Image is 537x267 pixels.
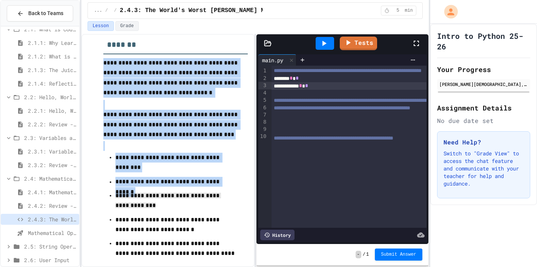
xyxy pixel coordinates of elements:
div: 7 [258,111,268,118]
div: main.py [258,54,296,66]
div: 8 [258,118,268,126]
div: 3 [258,82,268,89]
div: 6 [258,104,268,112]
span: 2.4.3: The World's Worst [PERSON_NAME] Market [28,215,76,223]
span: 2.2.2: Review - Hello, World! [28,120,76,128]
span: 2.3.1: Variables and Data Types [28,147,76,155]
h3: Need Help? [443,138,524,147]
span: 1 [366,252,369,258]
span: 2.3.2: Review - Variables and Data Types [28,161,76,169]
span: 2.4: Mathematical Operators [24,175,76,183]
span: / [114,8,117,14]
button: Grade [115,21,139,31]
div: main.py [258,56,287,64]
h1: Intro to Python 25-26 [437,31,530,52]
a: Tests [340,37,377,50]
h2: Your Progress [437,64,530,75]
span: 2.1.3: The JuiceMind IDE [28,66,76,74]
span: / [363,252,365,258]
span: 2.5: String Operators [24,242,76,250]
span: min [405,8,413,14]
span: 2.4.1: Mathematical Operators [28,188,76,196]
button: Submit Answer [375,249,422,261]
span: 2.4.3: The World's Worst [PERSON_NAME] Market [120,6,282,15]
span: 2.6: User Input [24,256,76,264]
h2: Assignment Details [437,103,530,113]
button: Back to Teams [7,5,73,21]
div: My Account [436,3,460,20]
span: 2.3: Variables and Data Types [24,134,76,142]
div: 2 [258,75,268,82]
span: ... [94,8,102,14]
span: 2.2.1: Hello, World! [28,107,76,115]
span: 2.1: What is Code? [24,25,76,33]
p: Switch to "Grade View" to access the chat feature and communicate with your teacher for help and ... [443,150,524,187]
div: 9 [258,126,268,133]
span: Mathematical Operators - Quiz [28,229,76,237]
span: / [105,8,108,14]
span: 2.1.2: What is Code? [28,52,76,60]
button: Lesson [87,21,114,31]
div: 4 [258,89,268,97]
span: Submit Answer [381,252,416,258]
div: [PERSON_NAME][DEMOGRAPHIC_DATA], 6 [439,81,528,87]
div: 10 [258,133,268,140]
div: 5 [258,97,268,104]
span: 5 [392,8,404,14]
div: History [260,230,295,240]
span: - [356,251,361,258]
span: Back to Teams [28,9,63,17]
span: 2.1.4: Reflection - Evolving Technology [28,80,76,87]
span: 2.1.1: Why Learn to Program? [28,39,76,47]
div: 1 [258,67,268,75]
div: No due date set [437,116,530,125]
span: 2.2: Hello, World! [24,93,76,101]
span: 2.4.2: Review - Mathematical Operators [28,202,76,210]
